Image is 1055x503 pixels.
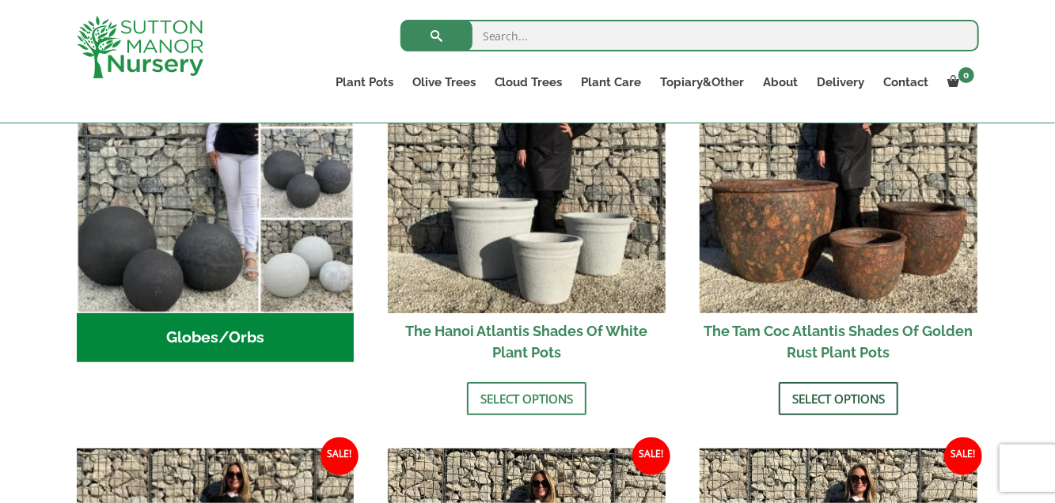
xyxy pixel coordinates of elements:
a: Plant Pots [326,71,403,93]
span: 0 [958,67,974,83]
img: The Tam Coc Atlantis Shades Of Golden Rust Plant Pots [700,36,977,314]
a: Plant Care [572,71,651,93]
h2: Globes/Orbs [77,313,355,362]
a: Sale! The Hanoi Atlantis Shades Of White Plant Pots [388,36,666,371]
a: Visit product category Globes/Orbs [77,36,355,362]
a: Cloud Trees [485,71,572,93]
a: Contact [875,71,939,93]
a: Olive Trees [403,71,485,93]
h2: The Tam Coc Atlantis Shades Of Golden Rust Plant Pots [700,313,977,370]
a: Topiary&Other [651,71,754,93]
a: 0 [939,71,979,93]
a: Delivery [808,71,875,93]
a: Sale! The Tam Coc Atlantis Shades Of Golden Rust Plant Pots [700,36,977,371]
span: Sale! [632,437,670,475]
span: Sale! [321,437,359,475]
input: Search... [400,20,979,51]
a: Select options for “The Hanoi Atlantis Shades Of White Plant Pots” [467,382,586,415]
img: Globes/Orbs [77,36,355,314]
a: Select options for “The Tam Coc Atlantis Shades Of Golden Rust Plant Pots” [779,382,898,415]
a: About [754,71,808,93]
h2: The Hanoi Atlantis Shades Of White Plant Pots [388,313,666,370]
span: Sale! [944,437,982,475]
img: The Hanoi Atlantis Shades Of White Plant Pots [388,36,666,314]
img: logo [77,16,203,78]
